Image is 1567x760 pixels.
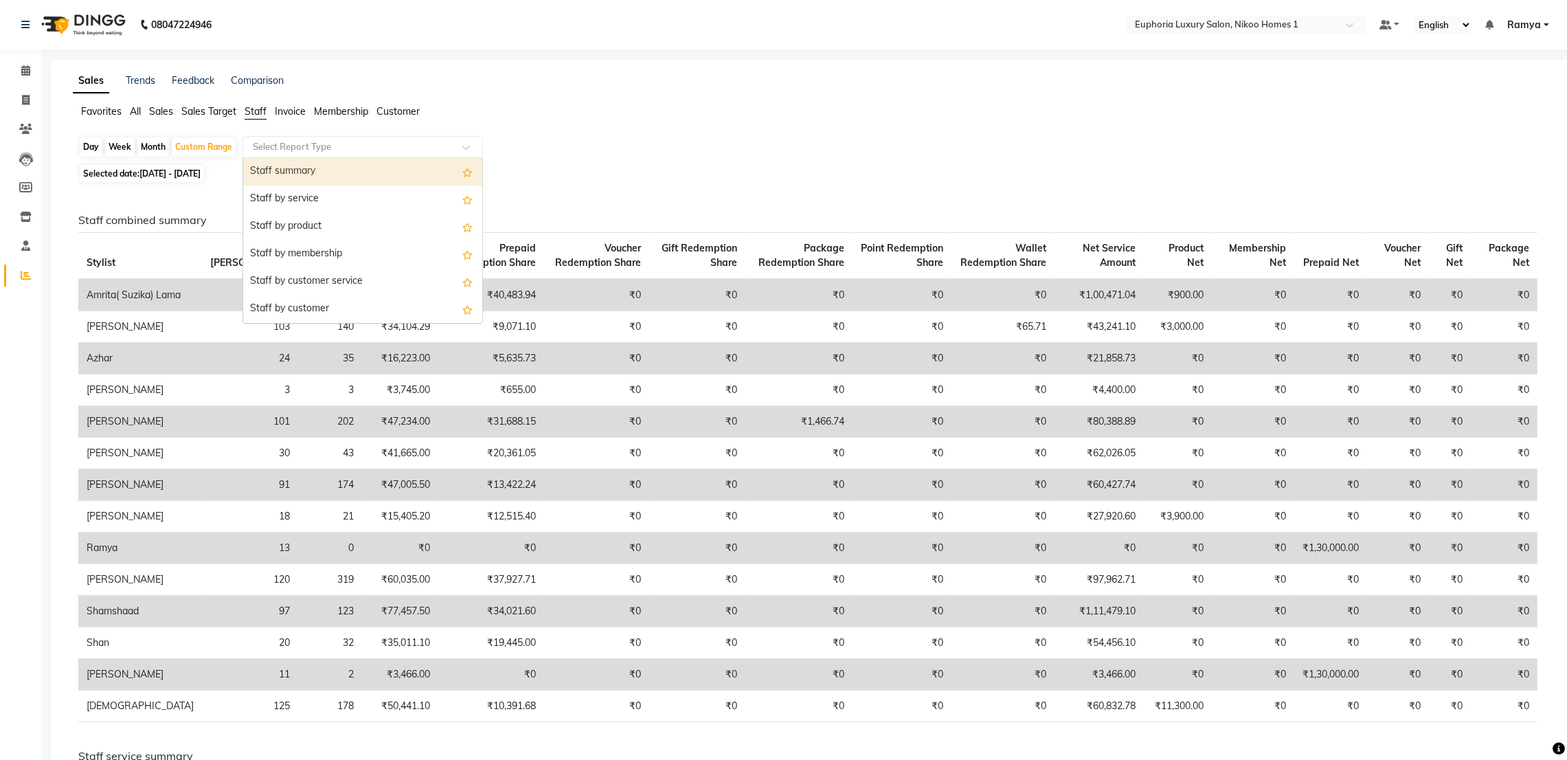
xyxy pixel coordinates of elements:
td: ₹0 [544,279,649,311]
td: ₹0 [1144,564,1212,596]
td: ₹0 [1472,564,1537,596]
td: ₹0 [745,691,853,722]
td: ₹0 [1429,406,1471,438]
td: ₹12,515.40 [438,501,543,533]
td: 18 [202,501,298,533]
td: ₹0 [1429,438,1471,469]
td: ₹0 [649,469,745,501]
td: Shan [78,627,202,659]
td: 125 [202,691,298,722]
td: ₹0 [1472,691,1537,722]
span: Selected date: [80,165,204,182]
td: ₹0 [1472,469,1537,501]
td: ₹0 [1294,501,1367,533]
span: Sales Target [181,105,236,118]
td: ₹0 [1294,691,1367,722]
td: ₹0 [1212,533,1294,564]
td: ₹0 [1429,311,1471,343]
td: 0 [298,533,362,564]
a: Feedback [172,74,214,87]
td: 11 [202,659,298,691]
td: ₹0 [951,343,1055,375]
td: 35 [298,343,362,375]
td: ₹0 [649,375,745,406]
td: ₹0 [1429,375,1471,406]
td: ₹43,241.10 [1055,311,1144,343]
td: ₹0 [745,533,853,564]
td: ₹0 [1212,375,1294,406]
td: [PERSON_NAME] [78,311,202,343]
td: ₹0 [1367,659,1429,691]
td: ₹0 [1144,438,1212,469]
span: [DATE] - [DATE] [139,168,201,179]
td: ₹0 [1294,596,1367,627]
td: ₹0 [649,501,745,533]
div: Day [80,137,102,157]
div: Staff by membership [243,241,482,268]
td: 103 [202,311,298,343]
td: ₹97,962.71 [1055,564,1144,596]
td: ₹900.00 [1144,279,1212,311]
td: 140 [298,311,362,343]
td: ₹1,30,000.00 [1294,659,1367,691]
td: ₹0 [1212,438,1294,469]
td: ₹34,021.60 [438,596,543,627]
td: ₹0 [1472,438,1537,469]
td: ₹0 [544,564,649,596]
td: ₹0 [362,533,438,564]
td: ₹21,858.73 [1055,343,1144,375]
td: ₹0 [649,691,745,722]
span: Add this report to Favorites List [462,164,473,180]
td: ₹20,361.05 [438,438,543,469]
td: ₹62,026.05 [1055,438,1144,469]
td: ₹0 [745,596,853,627]
td: ₹0 [544,406,649,438]
td: ₹0 [745,438,853,469]
td: ₹47,234.00 [362,406,438,438]
td: [PERSON_NAME] [78,406,202,438]
td: ₹0 [951,564,1055,596]
td: ₹0 [1367,691,1429,722]
span: Point Redemption Share [861,242,943,269]
td: [PERSON_NAME] [78,375,202,406]
td: ₹0 [544,343,649,375]
td: ₹0 [951,627,1055,659]
td: ₹0 [1429,564,1471,596]
td: ₹54,456.10 [1055,627,1144,659]
td: ₹0 [951,375,1055,406]
td: 97 [202,596,298,627]
td: 120 [202,564,298,596]
td: 319 [298,564,362,596]
td: ₹0 [951,533,1055,564]
td: ₹0 [1212,343,1294,375]
td: ₹0 [1429,596,1471,627]
td: 20 [202,627,298,659]
td: ₹40,483.94 [438,279,543,311]
td: ₹0 [853,627,951,659]
div: Staff by service [243,186,482,213]
td: ₹0 [544,596,649,627]
td: ₹0 [1429,659,1471,691]
td: ₹0 [1367,438,1429,469]
span: Prepaid Net [1303,256,1359,269]
td: ₹655.00 [438,375,543,406]
div: Staff summary [243,158,482,186]
ng-dropdown-panel: Options list [243,157,483,324]
td: ₹0 [1144,659,1212,691]
td: 32 [298,627,362,659]
td: ₹0 [951,438,1055,469]
td: ₹0 [438,659,543,691]
span: Add this report to Favorites List [462,219,473,235]
td: 91 [202,469,298,501]
td: ₹0 [544,691,649,722]
td: ₹3,900.00 [1144,501,1212,533]
td: ₹0 [853,469,951,501]
td: ₹5,635.73 [438,343,543,375]
td: ₹0 [1472,343,1537,375]
td: ₹4,400.00 [1055,375,1144,406]
td: ₹0 [853,279,951,311]
span: Invoice [275,105,306,118]
td: ₹0 [1294,311,1367,343]
td: ₹50,441.10 [362,691,438,722]
td: ₹0 [649,438,745,469]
